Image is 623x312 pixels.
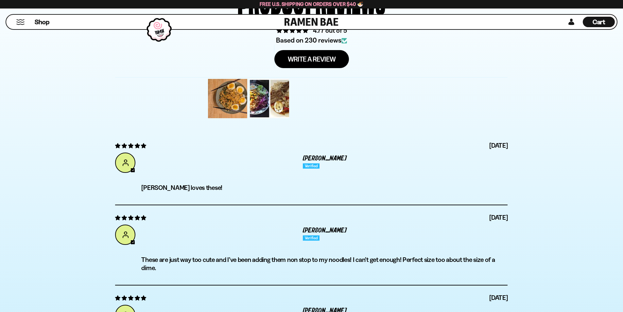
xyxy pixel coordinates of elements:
[489,141,508,150] span: [DATE]
[141,256,508,272] p: These are just way too cute and I’ve been adding them non stop to my noodles! I can’t get enough!...
[115,293,146,302] span: 5 star review
[583,15,615,29] div: Cart
[489,213,508,222] span: [DATE]
[489,293,508,302] span: [DATE]
[260,1,363,7] span: Free U.S. Shipping on Orders over $40 🍜
[303,228,347,234] span: [PERSON_NAME]
[115,141,146,150] span: 5 star review
[35,17,49,27] a: Shop
[274,50,349,68] a: Write a review
[276,35,347,45] div: Based on 230 reviews
[141,184,508,192] p: [PERSON_NAME] loves these!
[115,213,146,222] span: 5 star review
[593,18,605,26] span: Cart
[35,18,49,27] span: Shop
[303,156,347,162] span: [PERSON_NAME]
[16,19,25,25] button: Mobile Menu Trigger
